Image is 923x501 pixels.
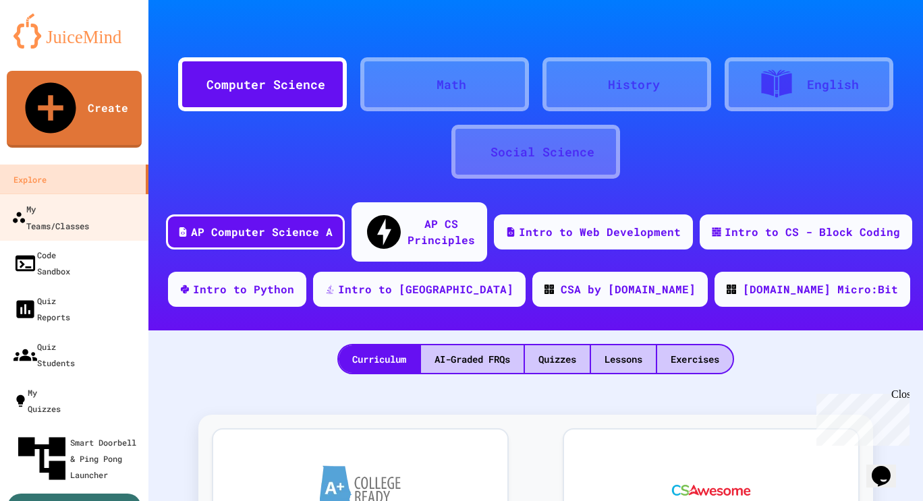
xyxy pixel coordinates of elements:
div: AP Computer Science A [191,224,333,240]
div: Social Science [491,143,594,161]
iframe: chat widget [866,447,910,488]
img: CODE_logo_RGB.png [727,285,736,294]
div: Lessons [591,345,656,373]
div: Math [437,76,466,94]
div: Intro to CS - Block Coding [725,224,900,240]
img: logo-orange.svg [13,13,135,49]
div: Intro to Python [193,281,294,297]
div: Chat with us now!Close [5,5,93,86]
div: English [807,76,859,94]
div: History [608,76,660,94]
div: [DOMAIN_NAME] Micro:Bit [743,281,898,297]
div: My Quizzes [13,384,61,417]
div: Explore [13,171,47,187]
iframe: chat widget [811,388,910,446]
div: My Teams/Classes [11,200,89,233]
div: Intro to Web Development [519,224,681,240]
div: AI-Graded FRQs [421,345,524,373]
img: CODE_logo_RGB.png [544,285,554,294]
div: Quizzes [525,345,590,373]
div: Exercises [657,345,733,373]
div: AP CS Principles [408,216,475,248]
div: CSA by [DOMAIN_NAME] [561,281,696,297]
div: Curriculum [339,345,420,373]
div: Computer Science [206,76,325,94]
a: Create [7,71,142,148]
div: Code Sandbox [13,247,70,279]
div: Quiz Students [13,338,75,371]
div: Quiz Reports [13,293,70,325]
div: Intro to [GEOGRAPHIC_DATA] [338,281,513,297]
div: Smart Doorbell & Ping Pong Launcher [13,430,143,487]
